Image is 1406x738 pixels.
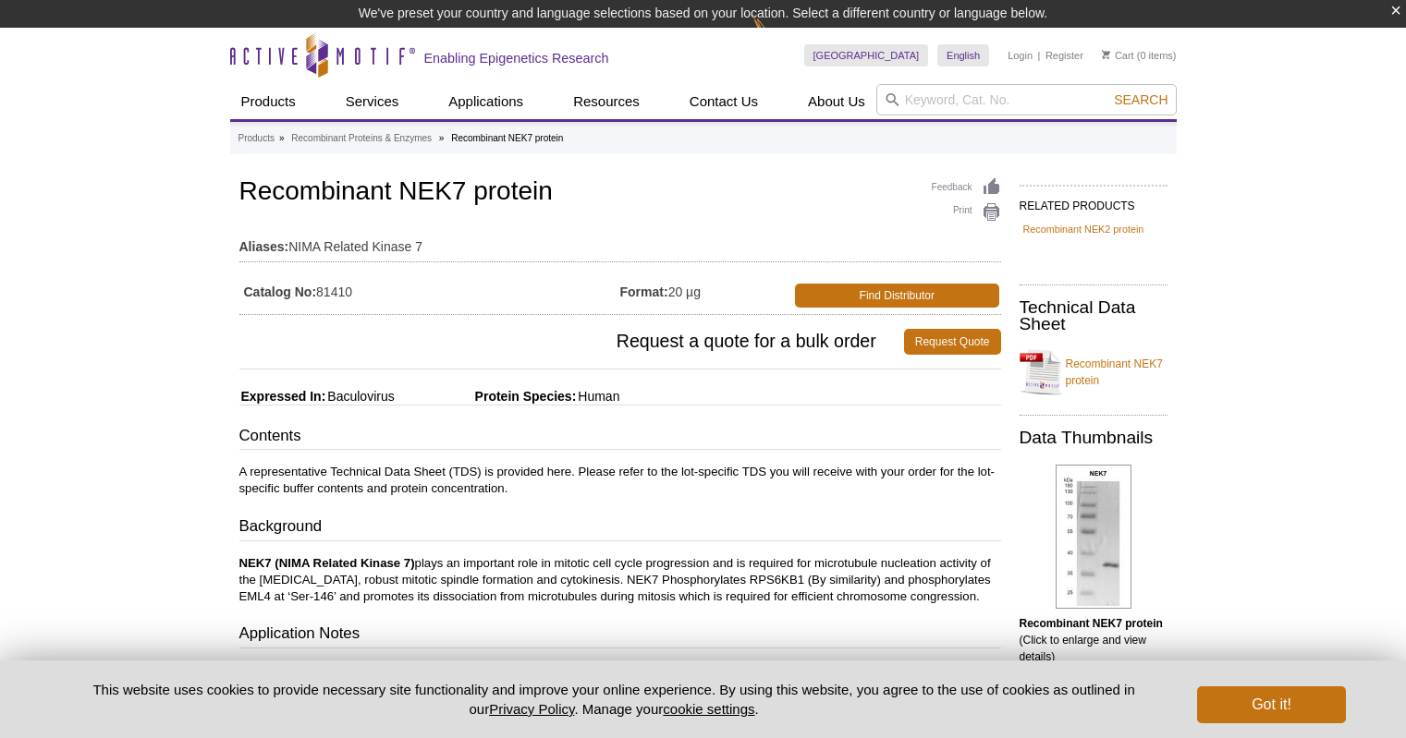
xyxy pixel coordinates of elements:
[61,680,1168,719] p: This website uses cookies to provide necessary site functionality and improve your online experie...
[230,84,307,119] a: Products
[291,130,432,147] a: Recombinant Proteins & Enzymes
[1045,49,1083,62] a: Register
[239,623,1001,648] h3: Application Notes
[1020,617,1163,630] b: Recombinant NEK7 protein
[795,284,999,308] a: Find Distributor
[1108,91,1173,108] button: Search
[239,238,289,255] strong: Aliases:
[1020,345,1168,400] a: Recombinant NEK7 protein
[239,272,620,309] td: 81410
[576,389,619,404] span: Human
[620,284,668,300] strong: Format:
[239,177,1001,209] h1: Recombinant NEK7 protein
[932,202,1001,223] a: Print
[932,177,1001,198] a: Feedback
[239,556,415,570] strong: NEK7 (NIMA Related Kinase 7)
[424,50,609,67] h2: Enabling Epigenetics Research
[663,701,754,717] button: cookie settings
[562,84,651,119] a: Resources
[876,84,1177,115] input: Keyword, Cat. No.
[1102,44,1177,67] li: (0 items)
[752,14,801,57] img: Change Here
[1008,49,1033,62] a: Login
[239,389,326,404] span: Expressed In:
[1023,221,1144,237] a: Recombinant NEK2 protein
[804,44,929,67] a: [GEOGRAPHIC_DATA]
[1020,615,1168,665] p: (Click to enlarge and view details)
[325,389,394,404] span: Baculovirus
[279,133,285,143] li: »
[1020,185,1168,218] h2: RELATED PRODUCTS
[904,329,1001,355] a: Request Quote
[239,329,904,355] span: Request a quote for a bulk order
[1056,465,1131,609] img: Recombinant NEK7 protein
[489,701,574,717] a: Privacy Policy
[797,84,876,119] a: About Us
[1114,92,1168,107] span: Search
[937,44,989,67] a: English
[238,130,275,147] a: Products
[437,84,534,119] a: Applications
[398,389,577,404] span: Protein Species:
[1038,44,1041,67] li: |
[244,284,317,300] strong: Catalog No:
[1102,49,1134,62] a: Cart
[239,515,1001,541] h3: Background
[1020,429,1168,446] h2: Data Thumbnails
[239,464,1001,497] p: A representative Technical Data Sheet (TDS) is provided here. Please refer to the lot-specific TD...
[620,272,791,309] td: 20 µg
[679,84,769,119] a: Contact Us
[239,555,1001,605] p: plays an important role in mitotic cell cycle progression and is required for microtubule nucleat...
[1102,50,1110,59] img: Your Cart
[451,133,563,143] li: Recombinant NEK7 protein
[439,133,445,143] li: »
[1197,686,1345,723] button: Got it!
[239,425,1001,451] h3: Contents
[239,227,1001,257] td: NIMA Related Kinase 7
[335,84,410,119] a: Services
[1020,299,1168,333] h2: Technical Data Sheet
